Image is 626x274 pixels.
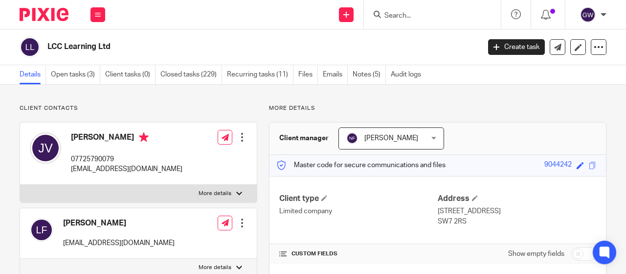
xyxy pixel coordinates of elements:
[160,65,222,84] a: Closed tasks (229)
[323,65,348,84] a: Emails
[508,249,564,259] label: Show empty fields
[438,194,596,204] h4: Address
[63,218,175,228] h4: [PERSON_NAME]
[71,132,182,145] h4: [PERSON_NAME]
[71,154,182,164] p: 07725790079
[20,37,40,57] img: svg%3E
[30,132,61,164] img: svg%3E
[580,7,596,23] img: svg%3E
[438,217,596,226] p: SW7 2RS
[438,206,596,216] p: [STREET_ADDRESS]
[279,250,438,258] h4: CUSTOM FIELDS
[277,160,446,170] p: Master code for secure communications and files
[105,65,156,84] a: Client tasks (0)
[199,190,231,198] p: More details
[346,132,358,144] img: svg%3E
[269,104,606,112] p: More details
[279,133,329,143] h3: Client manager
[383,12,471,21] input: Search
[20,8,68,21] img: Pixie
[364,135,418,142] span: [PERSON_NAME]
[139,132,149,142] i: Primary
[298,65,318,84] a: Files
[20,104,257,112] p: Client contacts
[279,194,438,204] h4: Client type
[488,39,545,55] a: Create task
[544,160,572,171] div: 9044242
[227,65,293,84] a: Recurring tasks (11)
[30,218,53,242] img: svg%3E
[279,206,438,216] p: Limited company
[51,65,100,84] a: Open tasks (3)
[353,65,386,84] a: Notes (5)
[63,238,175,248] p: [EMAIL_ADDRESS][DOMAIN_NAME]
[71,164,182,174] p: [EMAIL_ADDRESS][DOMAIN_NAME]
[47,42,388,52] h2: LCC Learning Ltd
[199,264,231,272] p: More details
[391,65,426,84] a: Audit logs
[20,65,46,84] a: Details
